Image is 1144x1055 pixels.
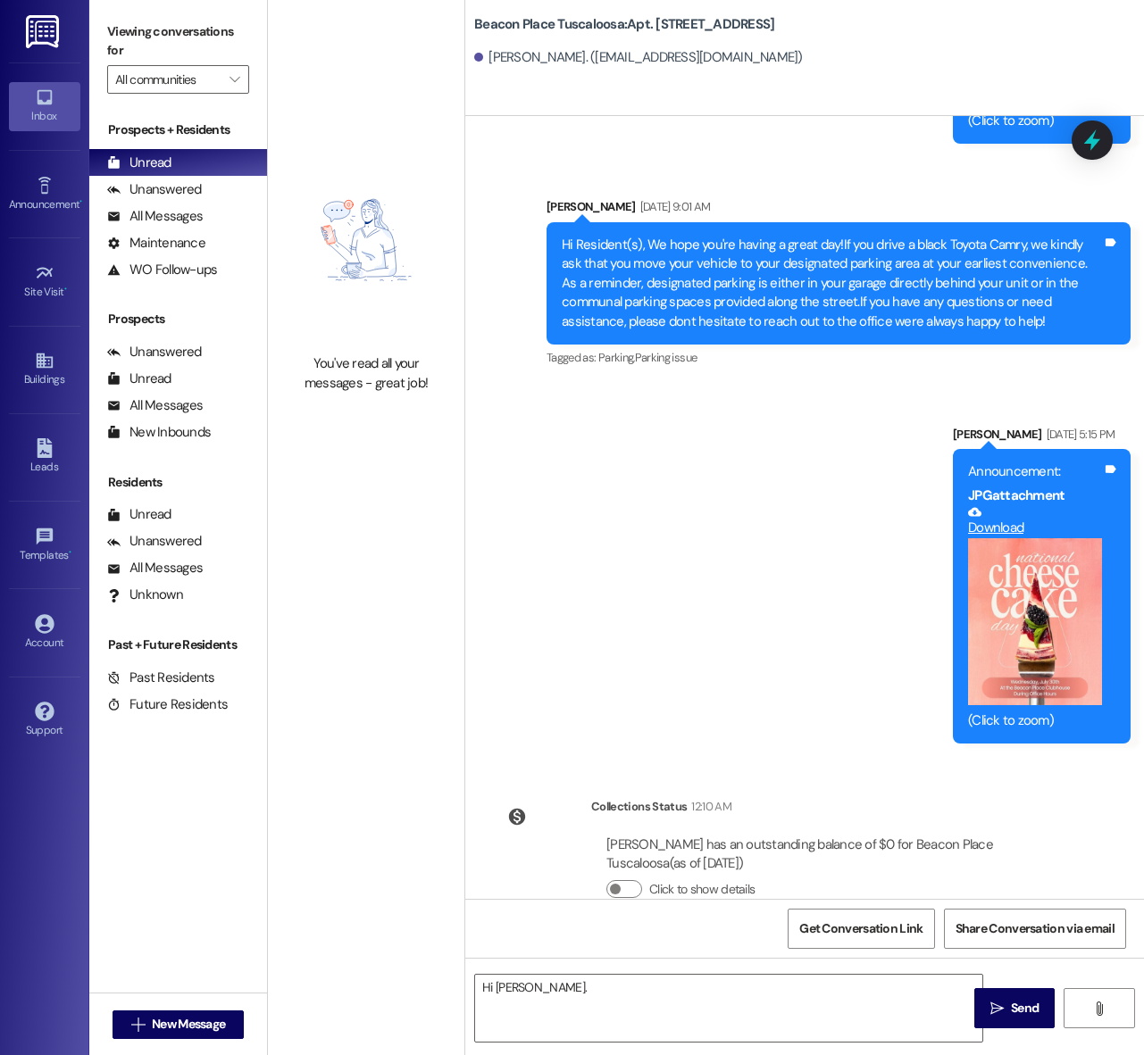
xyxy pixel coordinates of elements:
a: Templates • [9,521,80,569]
div: Maintenance [107,234,205,253]
div: [PERSON_NAME] has an outstanding balance of $0 for Beacon Place Tuscaloosa (as of [DATE]) [606,835,1061,874]
label: Click to show details [649,880,755,899]
a: Inbox [9,82,80,130]
button: Zoom image [968,538,1102,706]
a: Support [9,696,80,744]
a: Site Visit • [9,258,80,306]
div: [PERSON_NAME] [953,425,1131,450]
div: Announcement: [968,462,1102,481]
textarea: Hi [PERSON_NAME]. [475,975,982,1042]
div: 12:10 AM [687,797,731,816]
div: Residents [89,473,267,492]
span: Get Conversation Link [799,919,923,938]
div: Hi Resident(s), We hope you're having a great day!If you drive a black Toyota Camry, we kindly as... [562,236,1102,331]
div: All Messages [107,559,203,577]
span: • [79,195,82,208]
div: Collections Status [591,797,687,816]
span: • [64,283,67,295]
button: Send [974,988,1055,1028]
a: Account [9,609,80,657]
div: (Click to zoom) [968,711,1102,730]
div: New Inbounds [107,423,211,442]
button: New Message [113,1010,245,1039]
div: Unread [107,154,171,172]
b: JPG attachment [968,486,1065,504]
img: ResiDesk Logo [26,15,63,48]
button: Share Conversation via email [944,909,1126,949]
span: • [69,546,71,559]
div: All Messages [107,207,203,226]
span: Send [1011,999,1039,1018]
i:  [1092,1001,1106,1016]
div: Past Residents [107,669,215,687]
div: All Messages [107,396,203,415]
a: Download [968,505,1102,536]
div: Unanswered [107,180,202,199]
a: Leads [9,433,80,481]
i:  [990,1001,1004,1016]
span: New Message [152,1015,225,1034]
i:  [131,1018,145,1032]
a: Buildings [9,345,80,394]
div: Unknown [107,586,183,604]
img: empty-state [288,135,445,345]
i:  [230,72,239,87]
label: Viewing conversations for [107,18,249,65]
div: [DATE] 5:15 PM [1042,425,1115,444]
div: Unread [107,505,171,524]
div: Unread [107,370,171,388]
div: [PERSON_NAME]. ([EMAIL_ADDRESS][DOMAIN_NAME]) [474,48,803,67]
button: Get Conversation Link [788,909,934,949]
div: Prospects [89,310,267,328]
span: Share Conversation via email [956,919,1115,938]
div: Prospects + Residents [89,120,267,139]
b: Beacon Place Tuscaloosa: Apt. [STREET_ADDRESS] [474,15,774,34]
div: Unanswered [107,343,202,361]
div: You've read all your messages - great job! [288,354,445,393]
input: All communities [115,65,221,94]
div: WO Follow-ups [107,261,217,279]
div: (Click to zoom) [968,112,1102,130]
div: [DATE] 9:01 AM [636,197,711,216]
div: Future Residents [107,695,228,714]
span: Parking issue [635,350,697,365]
span: Parking , [598,350,635,365]
div: Tagged as: [547,345,1131,370]
div: Unanswered [107,532,202,551]
div: [PERSON_NAME] [547,197,1131,222]
div: Past + Future Residents [89,635,267,654]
